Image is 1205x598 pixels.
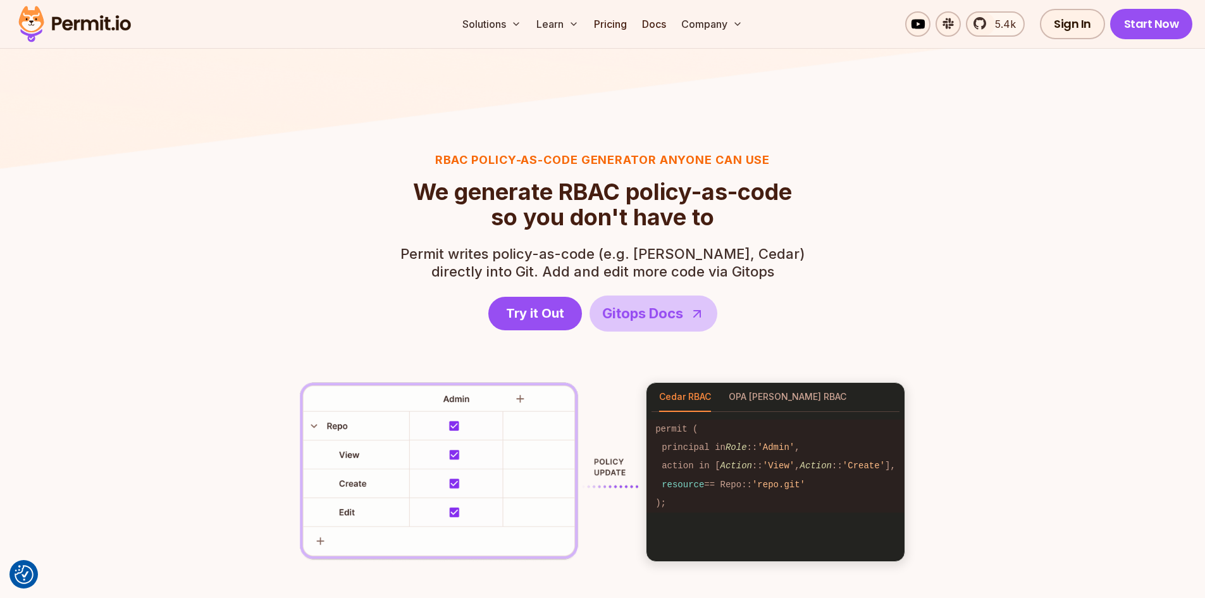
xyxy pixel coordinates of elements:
h2: so you don't have to [413,179,792,230]
code: action in [ :: , :: ], [646,457,905,475]
span: Permit writes policy-as-code (e.g. [PERSON_NAME], Cedar) [400,245,805,263]
span: resource [662,480,704,490]
span: 'repo.git' [752,480,805,490]
span: Try it Out [506,304,564,322]
code: ); [646,494,905,513]
span: Action [720,461,752,471]
h3: RBAC Policy-as-code generator anyone can use [400,151,805,169]
button: Consent Preferences [15,565,34,584]
span: Role [726,442,747,452]
button: Learn [531,11,584,37]
button: Solutions [457,11,526,37]
a: Pricing [589,11,632,37]
code: principal in :: , [646,439,905,457]
a: Docs [637,11,671,37]
a: Start Now [1110,9,1193,39]
span: 'Admin' [757,442,794,452]
button: Cedar RBAC [659,383,711,412]
img: Revisit consent button [15,565,34,584]
button: OPA [PERSON_NAME] RBAC [729,383,846,412]
span: 'Create' [843,461,885,471]
a: Gitops Docs [590,296,717,332]
span: We generate RBAC policy-as-code [413,179,792,204]
span: Gitops Docs [602,303,683,324]
button: Company [676,11,748,37]
code: == Repo:: [646,475,905,494]
img: Permit logo [13,3,137,46]
a: Sign In [1040,9,1105,39]
span: Action [800,461,832,471]
span: 5.4k [987,16,1016,32]
span: 'View' [763,461,794,471]
a: 5.4k [966,11,1025,37]
p: directly into Git. Add and edit more code via Gitops [400,245,805,280]
a: Try it Out [488,297,582,330]
code: permit ( [646,420,905,438]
